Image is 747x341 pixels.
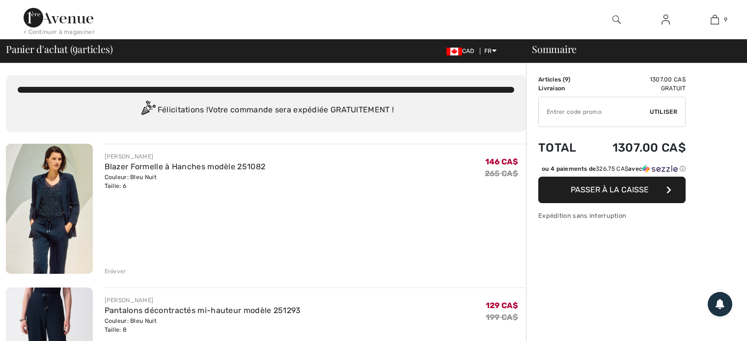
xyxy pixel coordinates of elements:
span: 129 CA$ [486,301,518,310]
div: ou 4 paiements de326.75 CA$avecSezzle Cliquez pour en savoir plus sur Sezzle [538,164,686,177]
a: Se connecter [654,14,678,26]
a: 9 [691,14,739,26]
div: Sommaire [520,44,741,54]
div: Expédition sans interruption [538,211,686,220]
td: Articles ( ) [538,75,588,84]
img: Mes infos [662,14,670,26]
td: Gratuit [588,84,686,93]
button: Passer à la caisse [538,177,686,203]
a: Pantalons décontractés mi-hauteur modèle 251293 [105,306,301,315]
div: Couleur: Bleu Nuit Taille: 6 [105,173,266,190]
td: Livraison [538,84,588,93]
input: Code promo [539,97,650,127]
span: 9 [565,76,568,83]
td: Total [538,131,588,164]
div: Couleur: Bleu Nuit Taille: 8 [105,316,301,334]
a: Blazer Formelle à Hanches modèle 251082 [105,162,266,171]
div: Enlever [105,267,127,276]
span: 146 CA$ [485,157,518,166]
span: Panier d'achat ( articles) [6,44,112,54]
img: Congratulation2.svg [138,101,158,120]
span: 326.75 CA$ [596,165,628,172]
td: 1307.00 CA$ [588,75,686,84]
span: 9 [73,42,78,54]
span: Passer à la caisse [571,185,649,194]
td: 1307.00 CA$ [588,131,686,164]
span: 9 [724,15,727,24]
img: 1ère Avenue [24,8,93,27]
img: recherche [612,14,621,26]
img: Canadian Dollar [446,48,462,55]
div: Félicitations ! Votre commande sera expédiée GRATUITEMENT ! [18,101,514,120]
img: Mon panier [711,14,719,26]
div: < Continuer à magasiner [24,27,95,36]
span: FR [484,48,497,54]
div: [PERSON_NAME] [105,152,266,161]
img: Blazer Formelle à Hanches modèle 251082 [6,144,93,274]
s: 199 CA$ [486,313,518,322]
span: Utiliser [650,107,677,116]
div: ou 4 paiements de avec [542,164,686,173]
s: 265 CA$ [485,169,518,178]
span: CAD [446,48,478,54]
div: [PERSON_NAME] [105,296,301,305]
img: Sezzle [642,164,678,173]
